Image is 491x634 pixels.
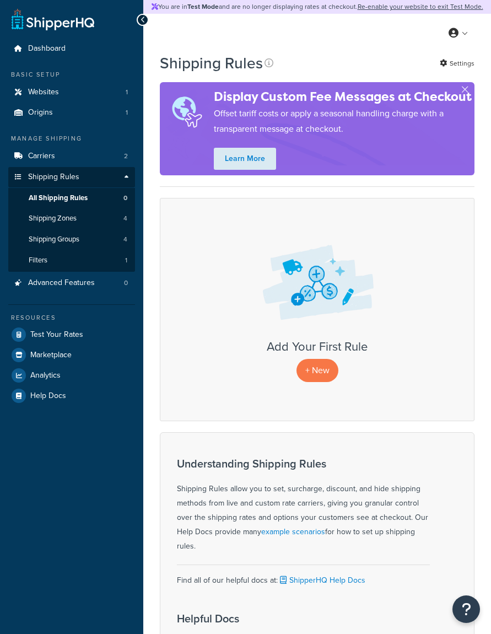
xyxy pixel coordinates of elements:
[278,574,365,586] a: ShipperHQ Help Docs
[8,39,135,59] a: Dashboard
[177,458,430,554] div: Shipping Rules allow you to set, surcharge, discount, and hide shipping methods from live and cus...
[8,313,135,323] div: Resources
[214,106,474,137] p: Offset tariff costs or apply a seasonal handling charge with a transparent message at checkout.
[8,250,135,271] a: Filters 1
[8,273,135,293] li: Advanced Features
[8,82,135,103] a: Websites 1
[8,103,135,123] li: Origins
[123,235,127,244] span: 4
[8,229,135,250] a: Shipping Groups 4
[8,188,135,208] li: All Shipping Rules
[8,229,135,250] li: Shipping Groups
[8,208,135,229] a: Shipping Zones 4
[124,152,128,161] span: 2
[29,214,77,223] span: Shipping Zones
[177,458,430,470] h3: Understanding Shipping Rules
[30,351,72,360] span: Marketplace
[124,278,128,288] span: 0
[28,108,53,117] span: Origins
[8,146,135,166] li: Carriers
[8,82,135,103] li: Websites
[126,108,128,117] span: 1
[28,88,59,97] span: Websites
[358,2,483,12] a: Re-enable your website to exit Test Mode.
[8,386,135,406] a: Help Docs
[8,188,135,208] a: All Shipping Rules 0
[160,52,263,74] h1: Shipping Rules
[8,146,135,166] a: Carriers 2
[28,152,55,161] span: Carriers
[12,8,94,30] a: ShipperHQ Home
[8,103,135,123] a: Origins 1
[8,345,135,365] a: Marketplace
[296,359,338,382] p: + New
[261,526,325,538] a: example scenarios
[123,194,127,203] span: 0
[8,325,135,345] a: Test Your Rates
[8,208,135,229] li: Shipping Zones
[30,391,66,401] span: Help Docs
[125,256,127,265] span: 1
[214,148,276,170] a: Learn More
[187,2,219,12] strong: Test Mode
[30,371,61,380] span: Analytics
[30,330,83,340] span: Test Your Rates
[8,167,135,187] a: Shipping Rules
[177,565,430,588] div: Find all of our helpful docs at:
[126,88,128,97] span: 1
[8,167,135,272] li: Shipping Rules
[8,366,135,385] a: Analytics
[452,595,480,623] button: Open Resource Center
[8,70,135,79] div: Basic Setup
[29,235,79,244] span: Shipping Groups
[29,256,47,265] span: Filters
[160,89,214,136] img: duties-banner-06bc72dcb5fe05cb3f9472aba00be2ae8eb53ab6f0d8bb03d382ba314ac3c341.png
[8,134,135,143] div: Manage Shipping
[8,273,135,293] a: Advanced Features 0
[28,278,95,288] span: Advanced Features
[28,44,66,53] span: Dashboard
[177,612,358,625] h3: Helpful Docs
[8,250,135,271] li: Filters
[123,214,127,223] span: 4
[214,88,474,106] h4: Display Custom Fee Messages at Checkout
[29,194,88,203] span: All Shipping Rules
[440,56,474,71] a: Settings
[28,173,79,182] span: Shipping Rules
[171,340,463,353] h3: Add Your First Rule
